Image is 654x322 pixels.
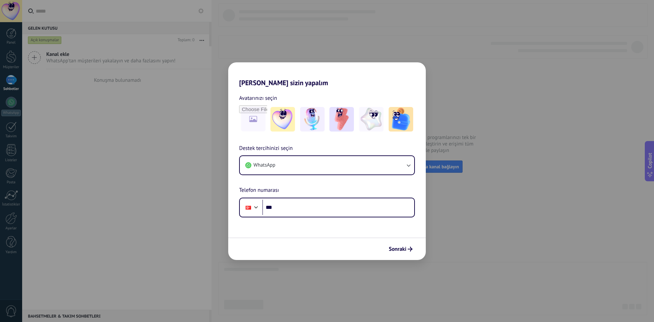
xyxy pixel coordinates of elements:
span: Sonraki [389,247,406,251]
h2: [PERSON_NAME] sizin yapalım [228,62,426,87]
button: WhatsApp [240,156,414,174]
div: Turkey: + 90 [242,200,255,215]
img: -1.jpeg [270,107,295,132]
img: -2.jpeg [300,107,325,132]
img: -5.jpeg [389,107,413,132]
img: -3.jpeg [329,107,354,132]
span: Avatarınızı seçin [239,94,277,103]
button: Sonraki [386,243,416,255]
span: Telefon numarası [239,186,279,195]
img: -4.jpeg [359,107,384,132]
span: WhatsApp [253,162,275,169]
span: Destek tercihinizi seçin [239,144,293,153]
